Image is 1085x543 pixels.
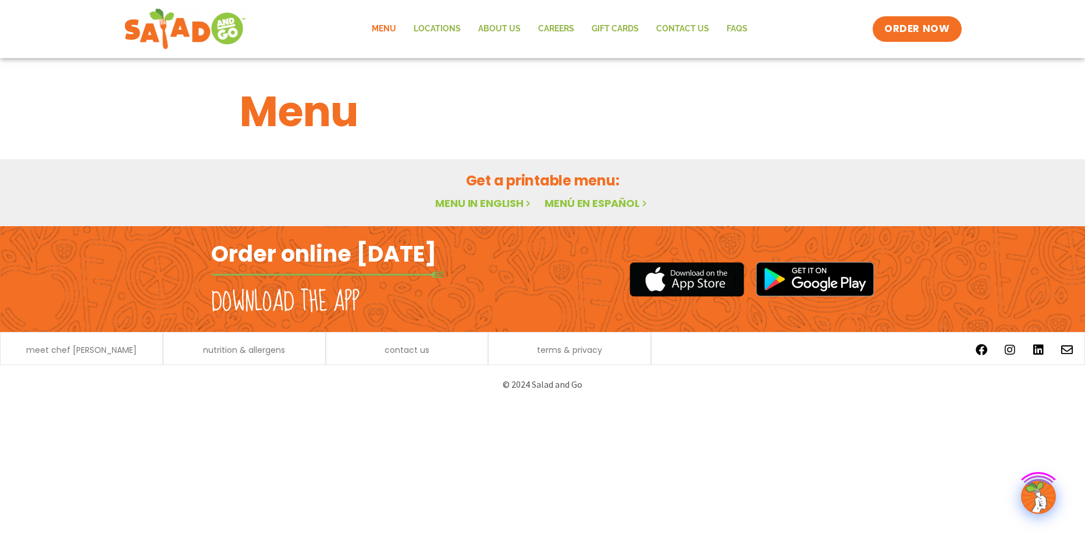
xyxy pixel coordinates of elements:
a: Menu [363,16,405,42]
span: ORDER NOW [884,22,949,36]
a: Locations [405,16,469,42]
a: Menú en español [545,196,649,210]
a: Contact Us [648,16,718,42]
a: ORDER NOW [873,16,961,42]
h2: Download the app [211,286,360,319]
a: contact us [385,346,429,354]
a: nutrition & allergens [203,346,285,354]
img: fork [211,271,444,278]
a: FAQs [718,16,756,42]
h2: Order online [DATE] [211,240,436,268]
a: meet chef [PERSON_NAME] [26,346,137,354]
img: google_play [756,262,874,296]
a: About Us [469,16,529,42]
p: © 2024 Salad and Go [217,377,869,392]
a: GIFT CARDS [583,16,648,42]
h2: Get a printable menu: [240,170,846,191]
h1: Menu [240,80,846,143]
a: terms & privacy [537,346,602,354]
img: new-SAG-logo-768×292 [124,6,247,52]
img: appstore [629,260,744,298]
a: Careers [529,16,583,42]
a: Menu in English [435,196,533,210]
nav: Menu [363,16,756,42]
